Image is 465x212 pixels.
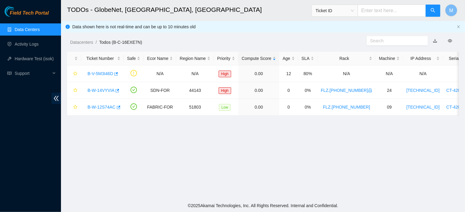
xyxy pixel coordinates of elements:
[219,87,231,94] span: High
[176,99,214,116] td: 51803
[88,105,116,109] a: B-W-12S74AC
[428,36,442,46] button: download
[131,70,137,76] span: exclamation-circle
[457,25,460,29] button: close
[376,65,403,82] td: N/A
[131,103,137,110] span: check-circle
[15,56,54,61] a: Hardware Test (isok)
[445,4,457,16] button: M
[88,71,113,76] a: B-V-5M3I46D
[406,105,440,109] a: [TECHNICAL_ID]
[144,82,176,99] td: SDN-FOR
[176,82,214,99] td: 44143
[426,5,440,17] button: search
[15,27,40,32] a: Data Centers
[316,6,354,15] span: Ticket ID
[70,102,78,112] button: star
[376,99,403,116] td: 09
[61,199,465,212] footer: © 2025 Akamai Technologies, Inc. All Rights Reserved. Internal and Confidential.
[219,104,231,111] span: Low
[5,6,31,17] img: Akamai Technologies
[406,88,440,93] a: [TECHNICAL_ID]
[433,38,437,43] a: download
[7,71,12,75] span: read
[131,87,137,93] span: check-circle
[370,37,420,44] input: Search
[73,105,77,110] span: star
[279,65,298,82] td: 12
[70,69,78,78] button: star
[15,67,51,79] span: Support
[70,85,78,95] button: star
[144,65,176,82] td: N/A
[279,99,298,116] td: 0
[73,71,77,76] span: star
[5,11,49,19] a: Akamai TechnologiesField Tech Portal
[449,7,453,14] span: M
[144,99,176,116] td: FABRIC-FOR
[317,65,376,82] td: N/A
[279,82,298,99] td: 0
[448,39,452,43] span: eye
[73,88,77,93] span: star
[88,88,114,93] a: B-W-14VYVIA
[323,105,370,109] a: FLZ.[PHONE_NUMBER]
[10,10,49,16] span: Field Tech Portal
[376,82,403,99] td: 24
[95,40,97,45] span: /
[298,82,317,99] td: 0%
[368,88,372,92] span: lock
[321,88,372,93] a: FLZ.[PHONE_NUMBER]lock
[238,82,279,99] td: 0.00
[99,40,142,45] a: Todos (B-C-16EXE7N)
[238,65,279,82] td: 0.00
[238,99,279,116] td: 0.00
[298,99,317,116] td: 0%
[403,65,443,82] td: N/A
[176,65,214,82] td: N/A
[52,93,61,104] span: double-left
[15,42,39,47] a: Activity Logs
[298,65,317,82] td: 80%
[431,8,435,14] span: search
[70,40,93,45] a: Datacenters
[358,5,426,17] input: Enter text here...
[219,71,231,77] span: High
